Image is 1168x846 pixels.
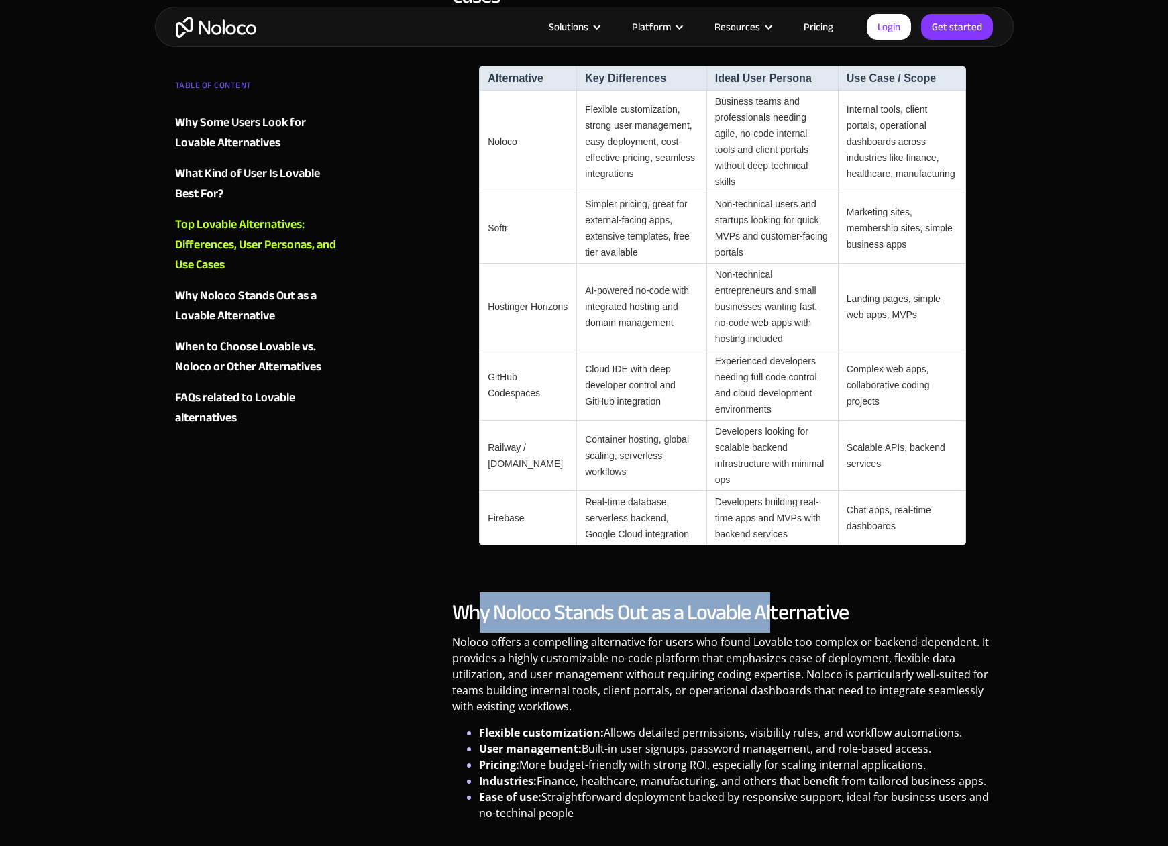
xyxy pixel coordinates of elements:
[706,491,838,545] td: Developers building real-time apps and MVPs with backend services
[479,193,576,264] td: Softr
[175,215,337,275] a: Top Lovable Alternatives: Differences, User Personas, and Use Cases‍
[479,774,537,788] strong: Industries:
[706,193,838,264] td: Non-technical users and startups looking for quick MVPs and customer-facing portals
[479,741,582,756] strong: User management:
[175,164,337,204] a: What Kind of User Is Lovable Best For?
[479,350,576,421] td: GitHub Codespaces
[714,18,760,36] div: Resources
[175,75,337,102] div: TABLE OF CONTENT
[176,17,256,38] a: home
[549,18,588,36] div: Solutions
[838,91,966,193] td: Internal tools, client portals, operational dashboards across industries like finance, healthcare...
[479,91,576,193] td: Noloco
[706,91,838,193] td: Business teams and professionals needing agile, no-code internal tools and client portals without...
[479,264,576,350] td: Hostinger Horizons
[838,421,966,491] td: Scalable APIs, backend services
[838,264,966,350] td: Landing pages, simple web apps, MVPs
[632,18,671,36] div: Platform
[479,421,576,491] td: Railway / [DOMAIN_NAME]
[706,66,838,91] th: Ideal User Persona
[452,599,994,626] h2: Why Noloco Stands Out as a Lovable Alternative
[706,350,838,421] td: Experienced developers needing full code control and cloud development environments
[706,264,838,350] td: Non-technical entrepreneurs and small businesses wanting fast, no-code web apps with hosting incl...
[175,286,337,326] a: Why Noloco Stands Out as a Lovable Alternative
[175,337,337,377] a: When to Choose Lovable vs. Noloco or Other Alternatives
[838,350,966,421] td: Complex web apps, collaborative coding projects
[479,757,519,772] strong: Pricing:
[479,66,576,91] th: Alternative
[787,18,850,36] a: Pricing
[175,388,337,428] a: FAQs related to Lovable alternatives
[921,14,993,40] a: Get started
[867,14,911,40] a: Login
[479,790,541,804] strong: Ease of use:
[479,741,994,757] li: Built-in user signups, password management, and role-based access.
[479,725,994,741] li: Allows detailed permissions, visibility rules, and workflow automations.
[615,18,698,36] div: Platform
[479,757,994,773] li: More budget-friendly with strong ROI, especially for scaling internal applications.
[479,773,994,789] li: Finance, healthcare, manufacturing, and others that benefit from tailored business apps.
[706,421,838,491] td: Developers looking for scalable backend infrastructure with minimal ops
[838,66,966,91] th: Use Case / Scope
[576,491,706,545] td: Real-time database, serverless backend, Google Cloud integration
[576,91,706,193] td: Flexible customization, strong user management, easy deployment, cost-effective pricing, seamless...
[452,634,994,725] p: Noloco offers a compelling alternative for users who found Lovable too complex or backend-depende...
[479,789,994,821] li: Straightforward deployment backed by responsive support, ideal for business users and no-techinal...
[175,113,337,153] a: Why Some Users Look for Lovable Alternatives
[698,18,787,36] div: Resources
[479,725,604,740] strong: Flexible customization:
[576,264,706,350] td: AI-powered no-code with integrated hosting and domain management
[576,193,706,264] td: Simpler pricing, great for external-facing apps, extensive templates, free tier available
[532,18,615,36] div: Solutions
[479,491,576,545] td: Firebase
[576,421,706,491] td: Container hosting, global scaling, serverless workflows
[576,66,706,91] th: Key Differences
[576,350,706,421] td: Cloud IDE with deep developer control and GitHub integration
[838,491,966,545] td: Chat apps, real-time dashboards
[838,193,966,264] td: Marketing sites, membership sites, simple business apps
